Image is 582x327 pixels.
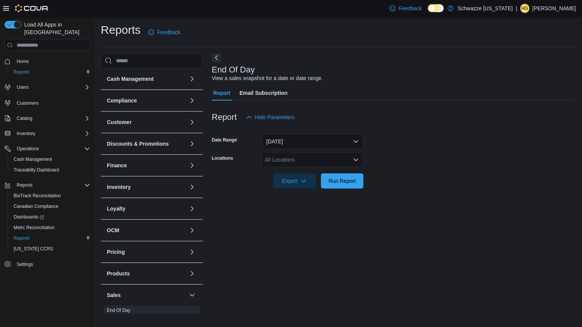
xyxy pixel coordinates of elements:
[255,113,295,121] span: Hide Parameters
[11,202,61,211] a: Canadian Compliance
[17,115,32,121] span: Catalog
[107,226,186,234] button: OCM
[2,113,93,124] button: Catalog
[11,244,56,253] a: [US_STATE] CCRS
[101,22,141,38] h1: Reports
[107,183,131,191] h3: Inventory
[386,1,425,16] a: Feedback
[14,114,90,123] span: Catalog
[14,259,90,269] span: Settings
[8,244,93,254] button: [US_STATE] CCRS
[157,28,180,36] span: Feedback
[14,260,36,269] a: Settings
[11,68,33,77] a: Reports
[11,212,90,222] span: Dashboards
[11,155,90,164] span: Cash Management
[107,97,186,104] button: Compliance
[11,68,90,77] span: Reports
[107,75,154,83] h3: Cash Management
[107,183,186,191] button: Inventory
[107,140,169,148] h3: Discounts & Promotions
[8,212,93,222] a: Dashboards
[11,223,58,232] a: Metrc Reconciliation
[273,173,316,189] button: Export
[11,212,47,222] a: Dashboards
[212,53,221,62] button: Next
[213,85,230,101] span: Report
[107,205,186,212] button: Loyalty
[11,165,62,175] a: Traceabilty Dashboard
[14,129,90,138] span: Inventory
[188,74,197,83] button: Cash Management
[11,191,90,200] span: BioTrack Reconciliation
[5,53,90,289] nav: Complex example
[2,56,93,67] button: Home
[188,118,197,127] button: Customer
[107,291,186,299] button: Sales
[14,83,90,92] span: Users
[14,235,30,241] span: Reports
[14,69,30,75] span: Reports
[14,225,55,231] span: Metrc Reconciliation
[11,191,64,200] a: BioTrack Reconciliation
[107,205,125,212] h3: Loyalty
[188,139,197,148] button: Discounts & Promotions
[262,134,363,149] button: [DATE]
[188,182,197,192] button: Inventory
[14,83,31,92] button: Users
[14,156,52,162] span: Cash Management
[107,248,186,256] button: Pricing
[8,190,93,201] button: BioTrack Reconciliation
[188,204,197,213] button: Loyalty
[17,146,39,152] span: Operations
[17,58,29,64] span: Home
[107,162,127,169] h3: Finance
[2,82,93,93] button: Users
[11,202,90,211] span: Canadian Compliance
[11,234,33,243] a: Reports
[17,100,39,106] span: Customers
[107,75,186,83] button: Cash Management
[17,182,33,188] span: Reports
[14,193,61,199] span: BioTrack Reconciliation
[457,4,513,13] p: Schwazze [US_STATE]
[14,181,90,190] span: Reports
[428,4,444,12] input: Dark Mode
[107,162,186,169] button: Finance
[15,5,49,12] img: Cova
[212,113,237,122] h3: Report
[14,181,36,190] button: Reports
[11,223,90,232] span: Metrc Reconciliation
[8,154,93,165] button: Cash Management
[11,155,55,164] a: Cash Management
[2,259,93,270] button: Settings
[329,177,356,185] span: Run Report
[107,270,186,277] button: Products
[11,165,90,175] span: Traceabilty Dashboard
[212,137,239,143] label: Date Range
[17,84,28,90] span: Users
[353,157,359,163] button: Open list of options
[188,247,197,256] button: Pricing
[107,308,130,313] a: End Of Day
[14,167,59,173] span: Traceabilty Dashboard
[14,214,44,220] span: Dashboards
[14,246,53,252] span: [US_STATE] CCRS
[2,128,93,139] button: Inventory
[14,57,90,66] span: Home
[521,4,528,13] span: HG
[21,21,90,36] span: Load All Apps in [GEOGRAPHIC_DATA]
[14,114,35,123] button: Catalog
[8,222,93,233] button: Metrc Reconciliation
[8,165,93,175] button: Traceabilty Dashboard
[321,173,363,189] button: Run Report
[107,270,130,277] h3: Products
[188,269,197,278] button: Products
[188,291,197,300] button: Sales
[212,65,255,74] h3: End Of Day
[14,144,90,153] span: Operations
[8,201,93,212] button: Canadian Compliance
[107,226,119,234] h3: OCM
[188,226,197,235] button: OCM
